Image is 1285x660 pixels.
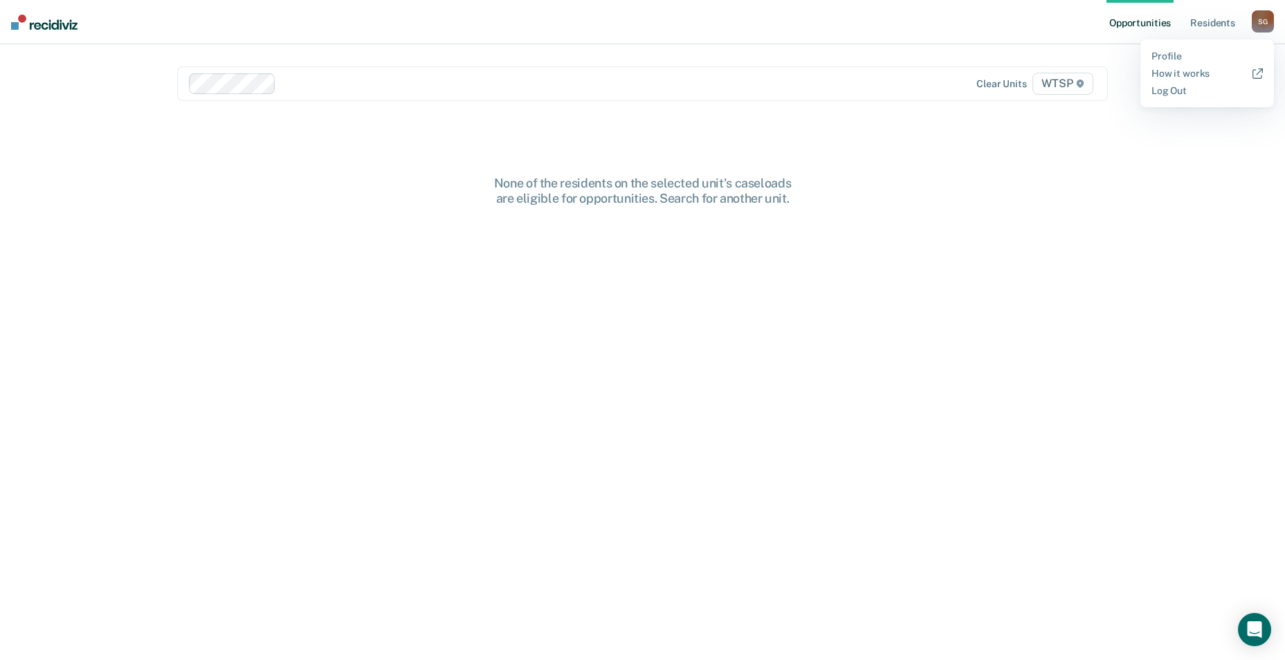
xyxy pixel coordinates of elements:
a: Profile [1151,51,1263,62]
img: Recidiviz [11,15,78,30]
button: SG [1252,10,1274,33]
div: Clear units [976,78,1027,90]
a: How it works [1151,68,1263,80]
div: None of the residents on the selected unit's caseloads are eligible for opportunities. Search for... [421,176,864,205]
span: WTSP [1032,73,1093,95]
div: Open Intercom Messenger [1238,613,1271,646]
div: S G [1252,10,1274,33]
a: Log Out [1151,85,1263,97]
